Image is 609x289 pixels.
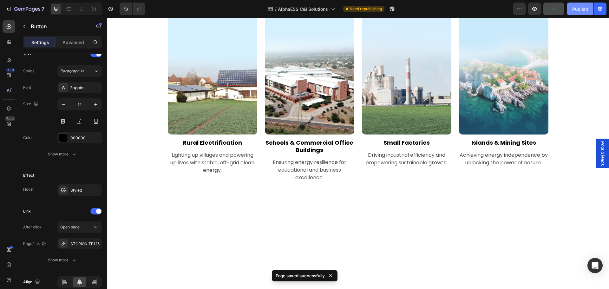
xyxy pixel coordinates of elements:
div: STORION TB125 [70,241,100,247]
strong: Schools & Commercial Office Buildings [159,121,246,136]
div: Beta [5,116,15,121]
button: Show more [23,148,102,160]
div: Open Intercom Messenger [587,258,603,273]
span: / [275,6,277,12]
div: Effect [23,173,34,178]
p: Lighting up villages and powering up lives with stable, off-grid clean energy. [62,134,150,156]
p: Button [31,23,85,30]
div: Text [23,51,31,57]
div: Page/link [23,241,46,246]
div: Styles [23,68,34,74]
button: Publish [567,3,593,15]
div: Styled [70,187,100,193]
div: Font [23,85,31,90]
button: Open page [57,221,102,233]
span: AlphaESS C&I Solutions [278,6,328,12]
div: Color [23,135,33,141]
iframe: Design area [107,18,609,289]
strong: Rural Electrification [76,121,135,129]
p: Page saved successfully [276,273,325,279]
div: After click [23,224,42,230]
span: Paragraph 1* [60,68,84,74]
div: Poppins [70,85,100,91]
div: Publish [572,6,588,12]
div: Link [23,208,31,214]
p: 7 [42,5,44,13]
p: Ensuring energy resilience for educational and business excellence. [159,141,247,164]
strong: Small Factories [277,121,323,129]
div: Show more [48,257,77,263]
strong: Islands & Mining Sites [364,121,429,129]
p: Achieving energy independence by unlocking the power of nature. [353,134,441,149]
button: Show more [23,254,102,266]
div: 450 [6,68,15,73]
div: Show more [48,151,77,157]
button: 7 [3,3,47,15]
span: Open page [60,225,80,229]
div: Align [23,278,41,286]
p: Driving industrial efficiency and empowering sustainable growth. [256,134,344,149]
div: 000000 [70,135,100,141]
button: Paragraph 1* [57,65,102,77]
span: Popup leads [493,123,499,148]
div: Undo/Redo [120,3,145,15]
div: Hover [23,187,34,192]
p: Advanced [62,39,84,46]
p: Settings [31,39,49,46]
div: Size [23,100,40,108]
span: Need republishing [350,6,382,12]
